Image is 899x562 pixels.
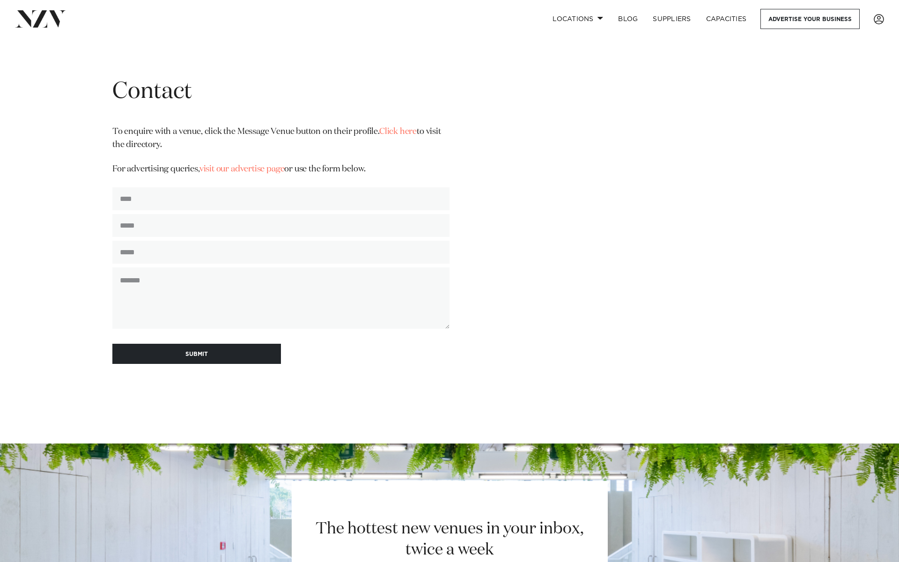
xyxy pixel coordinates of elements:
[112,344,281,364] button: SUBMIT
[304,518,595,561] h2: The hottest new venues in your inbox, twice a week
[699,9,754,29] a: Capacities
[611,9,645,29] a: BLOG
[545,9,611,29] a: Locations
[645,9,698,29] a: SUPPLIERS
[112,77,449,107] h1: Contact
[112,126,449,152] p: To enquire with a venue, click the Message Venue button on their profile. to visit the directory.
[112,163,449,176] p: For advertising queries, or use the form below.
[15,10,66,27] img: nzv-logo.png
[199,165,285,173] a: visit our advertise page
[379,127,417,136] a: Click here
[760,9,860,29] a: Advertise your business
